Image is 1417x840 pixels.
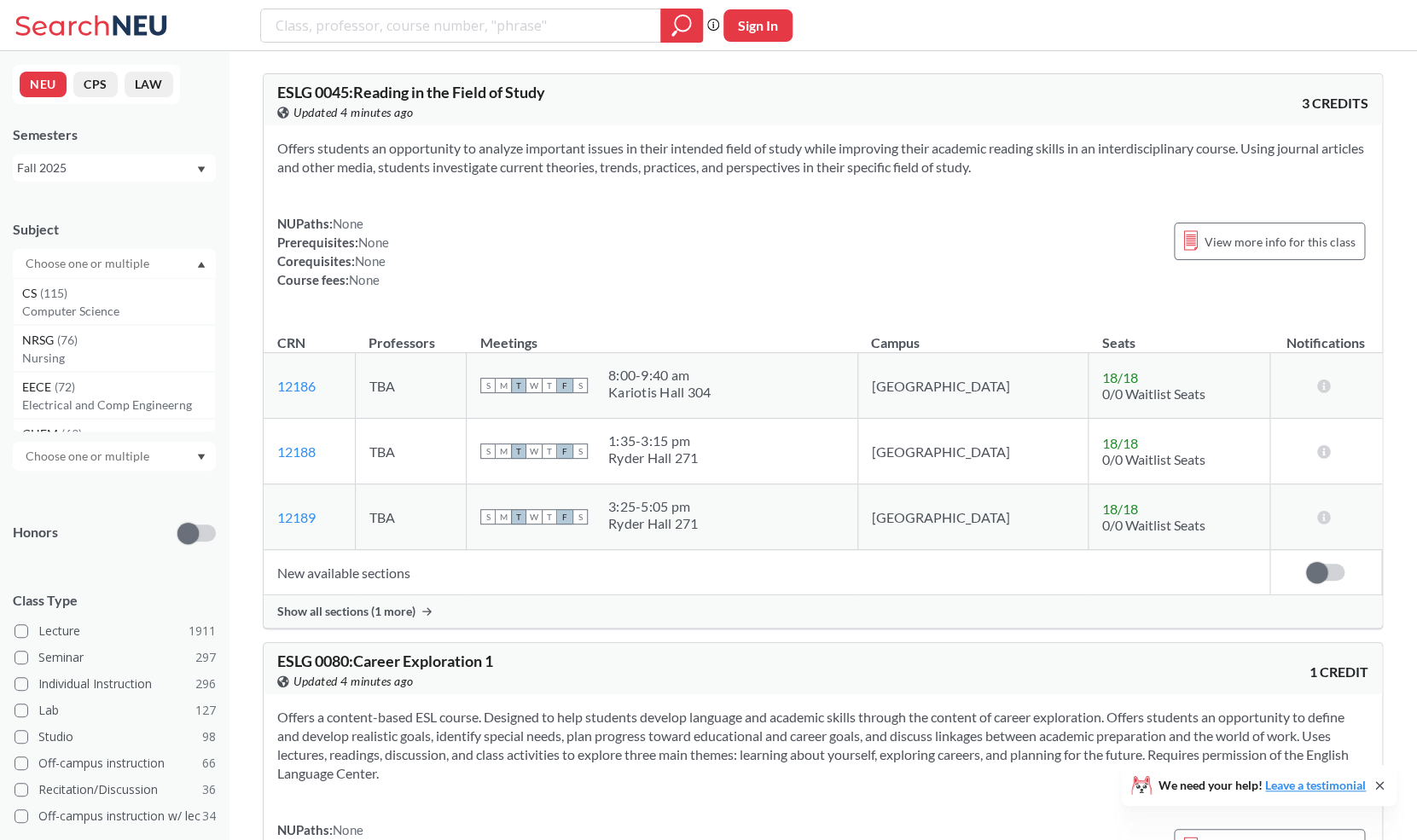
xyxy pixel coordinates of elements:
span: S [572,509,588,524]
label: Individual Instruction [15,673,216,695]
span: ( 72 ) [55,379,75,394]
span: W [526,443,542,459]
div: 3:25 - 5:05 pm [608,498,699,515]
span: Class Type [13,591,216,610]
span: M [496,443,511,459]
button: Sign In [723,9,793,42]
span: CHEM [22,425,61,443]
th: Professors [355,316,466,353]
p: Electrical and Comp Engineerng [22,397,215,414]
label: Off-campus instruction w/ lec [15,805,216,827]
th: Notifications [1269,316,1381,353]
span: 18 / 18 [1102,369,1138,385]
span: NRSG [22,331,57,350]
span: 0/0 Waitlist Seats [1102,517,1205,533]
div: 8:00 - 9:40 am [608,367,711,384]
svg: Dropdown arrow [197,454,206,461]
span: T [511,443,526,459]
div: magnifying glass [660,9,703,43]
div: Subject [13,220,216,239]
div: Dropdown arrowCS(115)Computer ScienceNRSG(76)NursingEECE(72)Electrical and Comp EngineerngCHEM(69... [13,249,216,278]
span: T [542,509,557,524]
th: Campus [857,316,1088,353]
p: Computer Science [22,303,215,320]
span: W [526,509,542,524]
td: [GEOGRAPHIC_DATA] [857,419,1088,484]
span: 18 / 18 [1102,501,1138,517]
button: CPS [73,72,118,97]
span: M [496,378,511,393]
a: 12189 [277,509,316,525]
span: 0/0 Waitlist Seats [1102,451,1205,467]
button: LAW [125,72,173,97]
span: ESLG 0045 : Reading in the Field of Study [277,83,545,101]
div: Show all sections (1 more) [264,595,1382,628]
span: 36 [202,780,216,799]
span: F [557,378,572,393]
td: [GEOGRAPHIC_DATA] [857,353,1088,419]
span: 296 [195,675,216,693]
span: S [572,378,588,393]
span: None [349,272,380,287]
span: 1911 [189,622,216,640]
div: Ryder Hall 271 [608,515,699,532]
span: T [511,378,526,393]
span: 297 [195,648,216,667]
span: ESLG 0080 : Career Exploration 1 [277,652,493,670]
span: Show all sections (1 more) [277,604,415,619]
label: Lecture [15,620,216,642]
section: Offers a content-based ESL course. Designed to help students develop language and academic skills... [277,708,1368,783]
td: TBA [355,419,466,484]
label: Studio [15,726,216,748]
td: TBA [355,353,466,419]
label: Seminar [15,646,216,669]
span: EECE [22,378,55,397]
span: W [526,378,542,393]
a: 12186 [277,378,316,394]
label: Off-campus instruction [15,752,216,774]
section: Offers students an opportunity to analyze important issues in their intended field of study while... [277,139,1368,177]
span: T [542,443,557,459]
th: Seats [1088,316,1269,353]
a: Leave a testimonial [1265,778,1366,792]
div: CRN [277,333,305,352]
span: T [511,509,526,524]
span: S [572,443,588,459]
label: Recitation/Discussion [15,779,216,801]
span: ( 115 ) [40,286,67,300]
input: Class, professor, course number, "phrase" [274,11,648,40]
div: NUPaths: Prerequisites: Corequisites: Course fees: [277,214,389,289]
span: None [333,216,363,231]
div: Fall 2025Dropdown arrow [13,154,216,182]
td: TBA [355,484,466,550]
p: Nursing [22,350,215,367]
div: 1:35 - 3:15 pm [608,432,699,449]
span: 1 CREDIT [1310,663,1368,681]
a: 12188 [277,443,316,460]
span: 18 / 18 [1102,435,1138,451]
span: S [480,443,496,459]
svg: magnifying glass [671,14,692,38]
span: None [358,235,389,250]
button: NEU [20,72,67,97]
span: S [480,378,496,393]
span: F [557,509,572,524]
svg: Dropdown arrow [197,166,206,173]
span: 98 [202,727,216,746]
span: 127 [195,701,216,720]
span: None [355,253,386,269]
div: Ryder Hall 271 [608,449,699,466]
span: 34 [202,807,216,826]
span: 0/0 Waitlist Seats [1102,385,1205,402]
span: Updated 4 minutes ago [293,672,414,691]
label: Lab [15,699,216,721]
span: ( 69 ) [61,426,82,441]
span: View more info for this class [1205,231,1356,252]
div: Fall 2025 [17,159,195,177]
input: Choose one or multiple [17,446,160,466]
span: We need your help! [1159,779,1366,791]
span: Updated 4 minutes ago [293,103,414,122]
div: Semesters [13,125,216,144]
input: Choose one or multiple [17,253,160,274]
span: None [333,822,363,837]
